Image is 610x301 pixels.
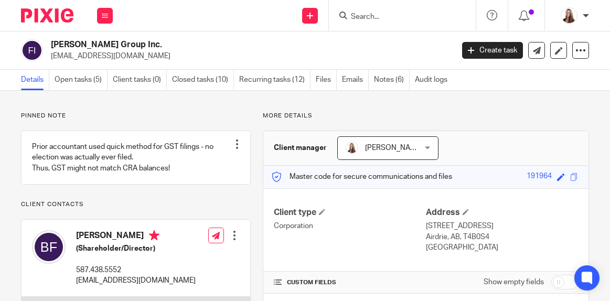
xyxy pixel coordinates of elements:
[172,70,234,90] a: Closed tasks (10)
[149,230,159,241] i: Primary
[527,171,552,183] div: 191964
[21,39,43,61] img: svg%3E
[271,171,452,182] p: Master code for secure communications and files
[426,232,578,242] p: Airdrie, AB, T4B0S4
[51,39,367,50] h2: [PERSON_NAME] Group Inc.
[426,207,578,218] h4: Address
[426,221,578,231] p: [STREET_ADDRESS]
[21,70,49,90] a: Details
[426,242,578,253] p: [GEOGRAPHIC_DATA]
[274,143,327,153] h3: Client manager
[415,70,453,90] a: Audit logs
[484,277,544,287] label: Show empty fields
[346,142,358,154] img: Larissa-headshot-cropped.jpg
[365,144,423,152] span: [PERSON_NAME]
[76,275,196,286] p: [EMAIL_ADDRESS][DOMAIN_NAME]
[274,278,426,287] h4: CUSTOM FIELDS
[55,70,108,90] a: Open tasks (5)
[113,70,167,90] a: Client tasks (0)
[263,112,589,120] p: More details
[21,200,251,209] p: Client contacts
[342,70,369,90] a: Emails
[316,70,337,90] a: Files
[462,42,523,59] a: Create task
[76,230,196,243] h4: [PERSON_NAME]
[21,8,73,23] img: Pixie
[274,207,426,218] h4: Client type
[32,230,66,264] img: svg%3E
[350,13,444,22] input: Search
[274,221,426,231] p: Corporation
[374,70,410,90] a: Notes (6)
[21,112,251,120] p: Pinned note
[76,265,196,275] p: 587.438.5552
[51,51,446,61] p: [EMAIL_ADDRESS][DOMAIN_NAME]
[239,70,311,90] a: Recurring tasks (12)
[561,7,577,24] img: Larissa-headshot-cropped.jpg
[76,243,196,254] h5: (Shareholder/Director)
